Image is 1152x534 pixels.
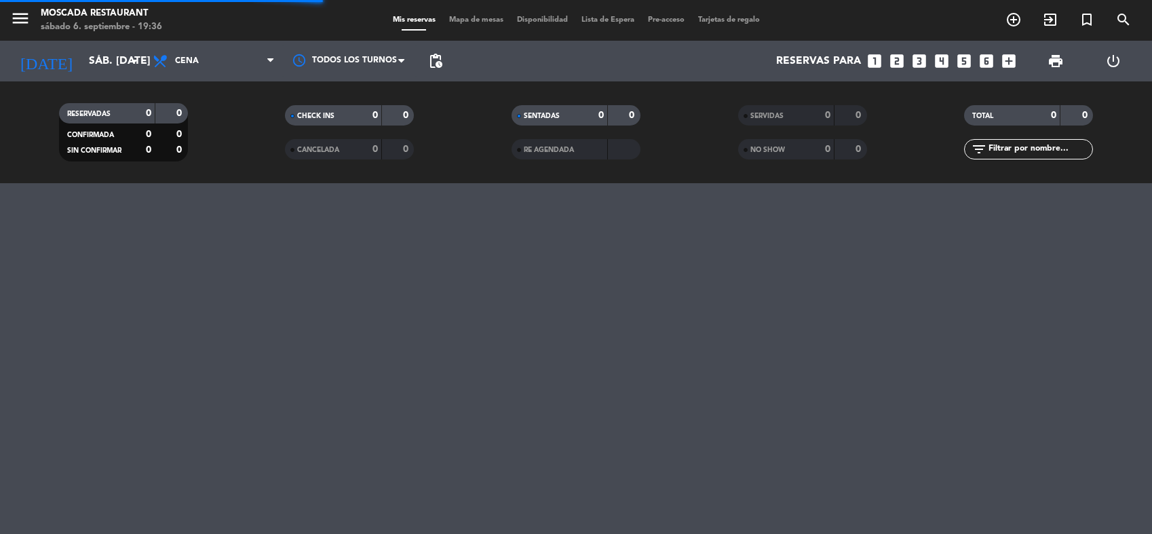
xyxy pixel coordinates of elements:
strong: 0 [146,109,151,118]
strong: 0 [856,111,864,120]
i: [DATE] [10,46,82,76]
span: print [1048,53,1064,69]
span: NO SHOW [750,147,785,153]
strong: 0 [598,111,604,120]
span: RE AGENDADA [524,147,574,153]
strong: 0 [856,145,864,154]
i: looks_6 [978,52,995,70]
div: Moscada Restaurant [41,7,162,20]
i: add_box [1000,52,1018,70]
strong: 0 [146,130,151,139]
span: SENTADAS [524,113,560,119]
strong: 0 [403,145,411,154]
i: turned_in_not [1079,12,1095,28]
span: Mapa de mesas [442,16,510,24]
strong: 0 [176,145,185,155]
strong: 0 [146,145,151,155]
i: menu [10,8,31,28]
span: SIN CONFIRMAR [67,147,121,154]
strong: 0 [825,145,830,154]
i: exit_to_app [1042,12,1058,28]
span: CHECK INS [297,113,334,119]
div: sábado 6. septiembre - 19:36 [41,20,162,34]
strong: 0 [372,145,378,154]
span: Tarjetas de regalo [691,16,767,24]
button: menu [10,8,31,33]
i: power_settings_new [1105,53,1121,69]
i: filter_list [971,141,987,157]
span: Disponibilidad [510,16,575,24]
strong: 0 [825,111,830,120]
strong: 0 [1051,111,1056,120]
span: Lista de Espera [575,16,641,24]
i: looks_5 [955,52,973,70]
input: Filtrar por nombre... [987,142,1092,157]
i: arrow_drop_down [126,53,142,69]
span: RESERVADAS [67,111,111,117]
div: LOG OUT [1085,41,1143,81]
i: looks_two [888,52,906,70]
strong: 0 [372,111,378,120]
span: CONFIRMADA [67,132,114,138]
strong: 0 [403,111,411,120]
i: looks_3 [910,52,928,70]
span: Pre-acceso [641,16,691,24]
span: CANCELADA [297,147,339,153]
span: Cena [175,56,199,66]
strong: 0 [176,109,185,118]
span: pending_actions [427,53,444,69]
span: TOTAL [972,113,993,119]
strong: 0 [629,111,637,120]
i: looks_4 [933,52,951,70]
i: search [1115,12,1132,28]
span: Mis reservas [386,16,442,24]
i: looks_one [866,52,883,70]
span: Reservas para [776,55,861,68]
i: add_circle_outline [1005,12,1022,28]
strong: 0 [176,130,185,139]
strong: 0 [1082,111,1090,120]
span: SERVIDAS [750,113,784,119]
